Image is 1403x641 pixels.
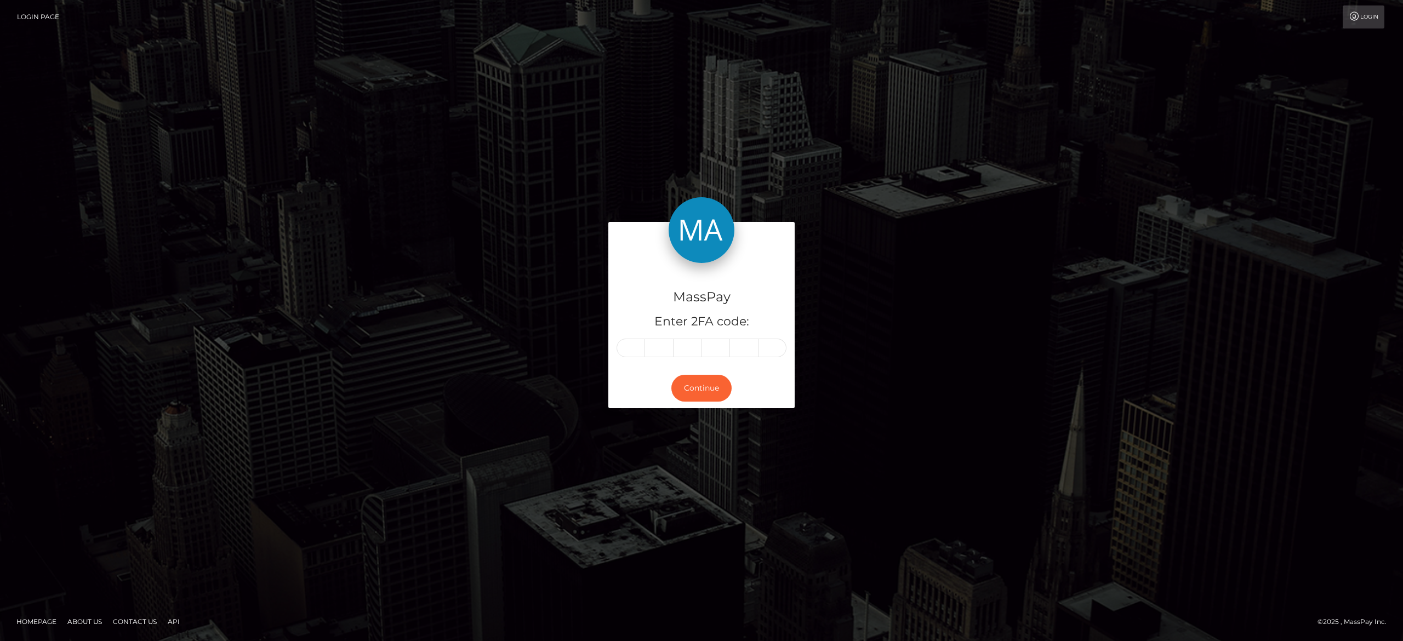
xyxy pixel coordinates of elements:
a: Login [1343,5,1384,28]
a: Login Page [17,5,59,28]
div: © 2025 , MassPay Inc. [1318,616,1395,628]
h5: Enter 2FA code: [617,313,786,330]
a: Homepage [12,613,61,630]
h4: MassPay [617,288,786,307]
a: About Us [63,613,106,630]
img: MassPay [669,197,734,263]
button: Continue [671,375,732,402]
a: API [163,613,184,630]
a: Contact Us [109,613,161,630]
